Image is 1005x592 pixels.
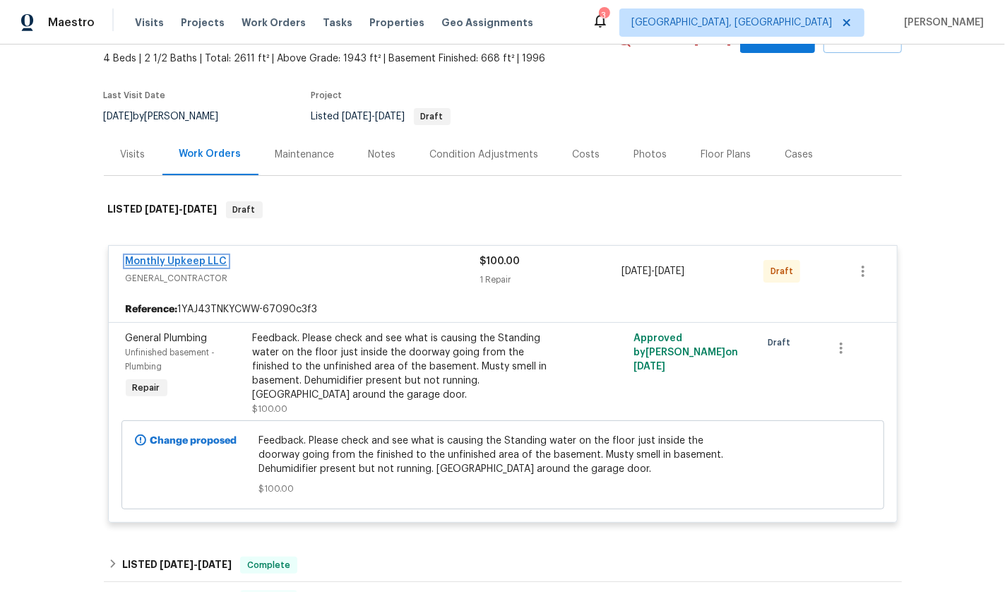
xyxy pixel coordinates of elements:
[126,256,227,266] a: Monthly Upkeep LLC
[253,405,288,413] span: $100.00
[242,16,306,30] span: Work Orders
[145,204,218,214] span: -
[599,8,609,23] div: 3
[343,112,405,122] span: -
[145,204,179,214] span: [DATE]
[160,560,232,569] span: -
[369,16,424,30] span: Properties
[573,148,600,162] div: Costs
[109,297,897,322] div: 1YAJ43TNKYCWW-67090c3f3
[622,266,651,276] span: [DATE]
[369,148,396,162] div: Notes
[104,108,236,125] div: by [PERSON_NAME]
[126,348,215,371] span: Unfinished basement - Plumbing
[771,264,799,278] span: Draft
[104,187,902,232] div: LISTED [DATE]-[DATE]Draft
[311,112,451,122] span: Listed
[376,112,405,122] span: [DATE]
[311,91,343,100] span: Project
[634,148,667,162] div: Photos
[127,381,166,395] span: Repair
[108,201,218,218] h6: LISTED
[121,148,145,162] div: Visits
[104,112,133,122] span: [DATE]
[122,557,232,574] h6: LISTED
[184,204,218,214] span: [DATE]
[768,336,796,350] span: Draft
[126,333,208,343] span: General Plumbing
[441,16,533,30] span: Geo Assignments
[181,16,225,30] span: Projects
[104,91,166,100] span: Last Visit Date
[415,112,449,121] span: Draft
[622,264,684,278] span: -
[104,52,616,66] span: 4 Beds | 2 1/2 Baths | Total: 2611 ft² | Above Grade: 1943 ft² | Basement Finished: 668 ft² | 1996
[275,148,335,162] div: Maintenance
[634,362,665,372] span: [DATE]
[430,148,539,162] div: Condition Adjustments
[258,434,747,476] span: Feedback. Please check and see what is causing the Standing water on the floor just inside the do...
[198,560,232,569] span: [DATE]
[898,16,984,30] span: [PERSON_NAME]
[126,302,178,316] b: Reference:
[126,271,480,285] span: GENERAL_CONTRACTOR
[480,256,521,266] span: $100.00
[631,16,832,30] span: [GEOGRAPHIC_DATA], [GEOGRAPHIC_DATA]
[160,560,194,569] span: [DATE]
[480,273,622,287] div: 1 Repair
[104,548,902,582] div: LISTED [DATE]-[DATE]Complete
[242,558,296,572] span: Complete
[150,436,237,446] b: Change proposed
[323,18,352,28] span: Tasks
[655,266,684,276] span: [DATE]
[253,331,562,402] div: Feedback. Please check and see what is causing the Standing water on the floor just inside the do...
[258,482,747,496] span: $100.00
[48,16,95,30] span: Maestro
[634,333,738,372] span: Approved by [PERSON_NAME] on
[179,147,242,161] div: Work Orders
[135,16,164,30] span: Visits
[227,203,261,217] span: Draft
[785,148,814,162] div: Cases
[343,112,372,122] span: [DATE]
[701,148,751,162] div: Floor Plans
